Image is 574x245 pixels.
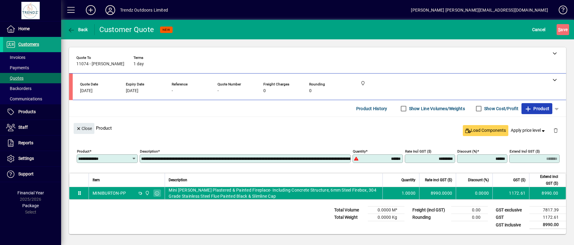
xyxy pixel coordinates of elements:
a: Support [3,167,61,182]
mat-label: Description [140,149,158,153]
mat-label: Quantity [353,149,366,153]
span: 0 [263,88,266,93]
label: Show Line Volumes/Weights [408,106,465,112]
span: S [558,27,561,32]
a: Communications [3,94,61,104]
mat-label: Discount (%) [457,149,477,153]
span: - [218,88,219,93]
span: Communications [6,96,42,101]
a: Backorders [3,83,61,94]
span: Payments [6,65,29,70]
td: Total Volume [331,207,368,214]
td: Total Weight [331,214,368,221]
app-page-header-button: Delete [548,128,563,133]
span: Cancel [532,25,546,34]
td: GST [493,214,529,221]
button: Delete [548,123,563,138]
button: Product [521,103,552,114]
span: Apply price level [511,127,546,134]
button: Product History [354,103,390,114]
span: NEW [163,28,170,32]
span: Product History [356,104,387,113]
span: [DATE] [80,88,93,93]
td: Freight (incl GST) [409,207,451,214]
button: Save [557,24,569,35]
span: Home [18,26,30,31]
span: Mini [PERSON_NAME] Plastered & Painted Fireplace- Including Concrete Structure, 6mm Steel Firebox... [169,187,379,199]
div: MINIBURTON-PP [93,190,126,196]
td: 8990.00 [529,187,566,199]
a: Products [3,104,61,120]
div: Trendz Outdoors Limited [120,5,168,15]
a: Knowledge Base [554,1,566,21]
span: ave [558,25,568,34]
td: GST exclusive [493,207,529,214]
a: Staff [3,120,61,135]
span: Load Components [465,127,506,134]
td: 0.0000 [456,187,492,199]
span: Extend incl GST ($) [533,173,558,187]
button: Load Components [463,125,508,136]
span: Close [76,124,92,134]
app-page-header-button: Back [61,24,95,35]
td: GST inclusive [493,221,529,229]
span: Rate incl GST ($) [425,177,452,183]
a: Reports [3,135,61,151]
span: Discount (%) [468,177,489,183]
span: 1 day [133,62,144,67]
a: Home [3,21,61,37]
span: 11074 - [PERSON_NAME] [76,62,124,67]
span: Description [169,177,187,183]
app-page-header-button: Close [72,125,96,131]
label: Show Cost/Profit [483,106,518,112]
a: Payments [3,63,61,73]
span: Support [18,171,34,176]
td: 1172.61 [492,187,529,199]
span: Quantity [401,177,415,183]
button: Add [81,5,101,16]
button: Apply price level [508,125,549,136]
td: 0.0000 Kg [368,214,404,221]
td: 0.0000 M³ [368,207,404,214]
a: Quotes [3,73,61,83]
span: Reports [18,140,33,145]
span: Package [22,203,39,208]
span: - [172,88,173,93]
button: Back [66,24,90,35]
span: Products [18,109,36,114]
mat-label: Product [77,149,90,153]
td: 1172.61 [529,214,566,221]
span: 0 [309,88,312,93]
td: 0.00 [451,214,488,221]
span: Item [93,177,100,183]
mat-label: Rate incl GST ($) [405,149,431,153]
button: Cancel [531,24,547,35]
a: Settings [3,151,61,166]
button: Close [74,123,94,134]
a: Invoices [3,52,61,63]
span: Financial Year [17,190,44,195]
span: Quotes [6,76,24,81]
div: Product [69,117,566,139]
button: Profile [101,5,120,16]
td: 0.00 [451,207,488,214]
span: Staff [18,125,28,130]
td: Rounding [409,214,451,221]
mat-label: Extend incl GST ($) [510,149,540,153]
span: Product [525,104,549,113]
span: Backorders [6,86,31,91]
span: GST ($) [513,177,525,183]
div: [PERSON_NAME] [PERSON_NAME][EMAIL_ADDRESS][DOMAIN_NAME] [411,5,548,15]
span: 1.0000 [402,190,416,196]
td: 7817.39 [529,207,566,214]
td: 8990.00 [529,221,566,229]
div: Customer Quote [99,25,154,34]
span: Customers [18,42,39,47]
span: [DATE] [126,88,138,93]
span: Settings [18,156,34,161]
span: Back [68,27,88,32]
div: 8990.0000 [423,190,452,196]
span: Invoices [6,55,25,60]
